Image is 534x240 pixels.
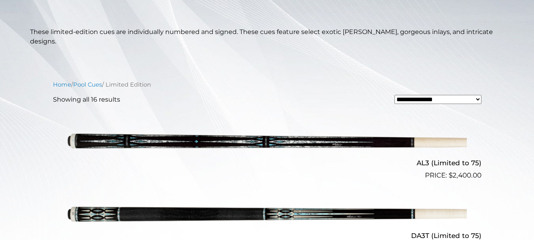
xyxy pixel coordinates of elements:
p: These limited-edition cues are individually numbered and signed. These cues feature select exotic... [30,27,504,46]
select: Shop order [394,95,481,104]
img: AL3 (Limited to 75) [68,111,467,177]
p: Showing all 16 results [53,95,120,104]
a: AL3 (Limited to 75) $2,400.00 [53,111,481,180]
a: Home [53,81,71,88]
span: $ [449,171,453,179]
h2: AL3 (Limited to 75) [53,155,481,170]
a: Pool Cues [73,81,102,88]
nav: Breadcrumb [53,80,481,89]
bdi: 2,400.00 [449,171,481,179]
